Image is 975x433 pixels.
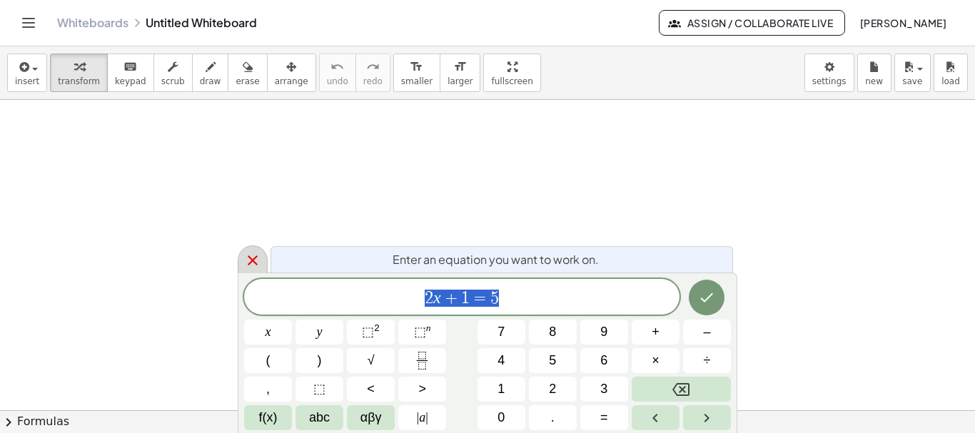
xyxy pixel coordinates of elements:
[115,76,146,86] span: keypad
[398,405,446,430] button: Absolute value
[309,408,330,427] span: abc
[200,76,221,86] span: draw
[295,377,343,402] button: Placeholder
[461,290,470,307] span: 1
[478,348,525,373] button: 4
[600,351,607,370] span: 6
[549,351,556,370] span: 5
[652,322,660,342] span: +
[934,54,968,92] button: load
[17,11,40,34] button: Toggle navigation
[398,348,446,373] button: Fraction
[363,76,383,86] span: redo
[804,54,854,92] button: settings
[244,320,292,345] button: x
[632,377,731,402] button: Backspace
[683,320,731,345] button: Minus
[347,377,395,402] button: Less than
[848,10,958,36] button: [PERSON_NAME]
[529,348,577,373] button: 5
[244,377,292,402] button: ,
[153,54,193,92] button: scrub
[50,54,108,92] button: transform
[318,351,322,370] span: )
[894,54,931,92] button: save
[123,58,137,76] i: keyboard
[549,379,556,399] span: 2
[393,54,440,92] button: format_sizesmaller
[313,379,325,399] span: ⬚
[244,405,292,430] button: Functions
[317,322,323,342] span: y
[478,405,525,430] button: 0
[425,410,428,424] span: |
[355,54,390,92] button: redoredo
[440,54,480,92] button: format_sizelarger
[244,348,292,373] button: (
[529,405,577,430] button: .
[490,290,499,307] span: 5
[266,351,271,370] span: (
[259,408,278,427] span: f(x)
[652,351,660,370] span: ×
[192,54,229,92] button: draw
[57,16,128,30] a: Whiteboards
[704,351,711,370] span: ÷
[347,405,395,430] button: Greek alphabet
[632,405,680,430] button: Left arrow
[360,408,382,427] span: αβγ
[347,348,395,373] button: Square root
[15,76,39,86] span: insert
[659,10,845,36] button: Assign / Collaborate Live
[497,322,505,342] span: 7
[275,76,308,86] span: arrange
[812,76,847,86] span: settings
[417,410,420,424] span: |
[580,320,628,345] button: 9
[414,325,426,339] span: ⬚
[433,288,441,307] var: x
[448,76,473,86] span: larger
[367,379,375,399] span: <
[632,348,680,373] button: Times
[689,280,724,315] button: Done
[236,76,259,86] span: erase
[374,322,380,333] sup: 2
[941,76,960,86] span: load
[266,379,270,399] span: ,
[453,58,467,76] i: format_size
[600,322,607,342] span: 9
[107,54,154,92] button: keyboardkeypad
[865,76,883,86] span: new
[580,348,628,373] button: 6
[393,251,599,268] span: Enter an equation you want to work on.
[683,348,731,373] button: Divide
[470,290,490,307] span: =
[551,408,555,427] span: .
[671,16,833,29] span: Assign / Collaborate Live
[347,320,395,345] button: Squared
[418,379,426,399] span: >
[600,408,608,427] span: =
[600,379,607,399] span: 3
[529,377,577,402] button: 2
[497,351,505,370] span: 4
[266,322,271,342] span: x
[859,16,946,29] span: [PERSON_NAME]
[425,290,433,307] span: 2
[267,54,316,92] button: arrange
[327,76,348,86] span: undo
[161,76,185,86] span: scrub
[398,320,446,345] button: Superscript
[529,320,577,345] button: 8
[703,322,710,342] span: –
[478,377,525,402] button: 1
[441,290,462,307] span: +
[483,54,540,92] button: fullscreen
[902,76,922,86] span: save
[410,58,423,76] i: format_size
[330,58,344,76] i: undo
[295,405,343,430] button: Alphabet
[683,405,731,430] button: Right arrow
[295,320,343,345] button: y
